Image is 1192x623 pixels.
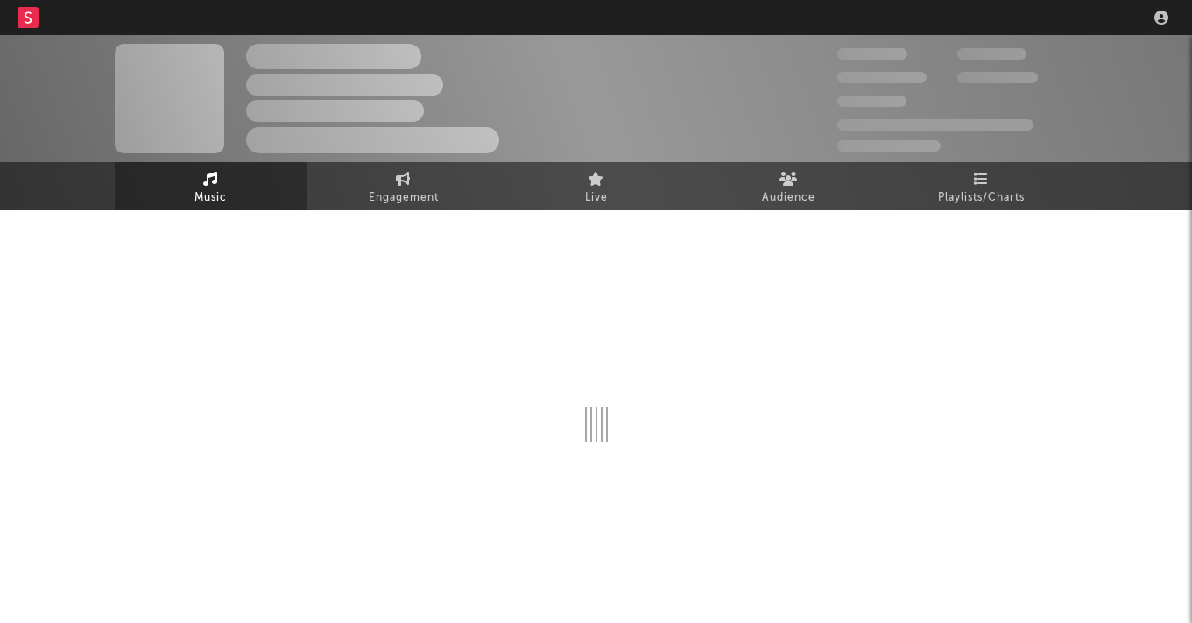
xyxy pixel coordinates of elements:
a: Audience [693,162,885,210]
span: 50,000,000 [837,72,927,83]
span: 50,000,000 Monthly Listeners [837,119,1033,131]
span: 100,000 [837,96,906,107]
span: Audience [762,188,815,209]
span: Music [194,188,227,209]
a: Music [115,162,307,210]
a: Engagement [307,162,500,210]
span: Playlists/Charts [938,188,1025,209]
a: Live [500,162,693,210]
span: Live [585,188,608,209]
span: 300,000 [837,48,907,60]
span: 100,000 [957,48,1026,60]
a: Playlists/Charts [885,162,1078,210]
span: 1,000,000 [957,72,1038,83]
span: Jump Score: 85.0 [837,140,941,152]
span: Engagement [369,188,439,209]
